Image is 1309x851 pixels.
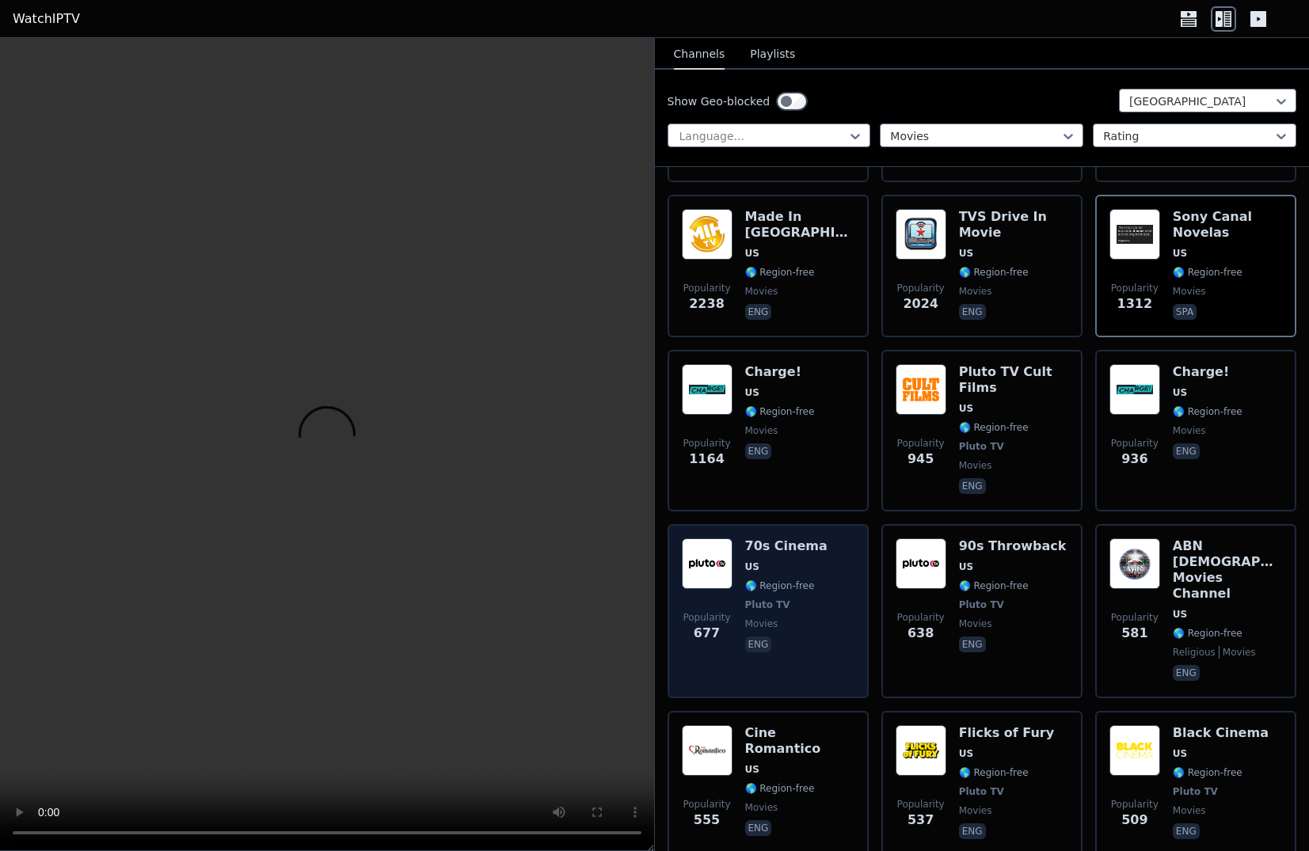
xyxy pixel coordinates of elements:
[1173,247,1187,260] span: US
[1173,285,1206,298] span: movies
[908,450,934,469] span: 945
[745,636,772,652] p: eng
[745,266,815,279] span: 🌎 Region-free
[1111,282,1159,294] span: Popularity
[745,617,778,630] span: movies
[1111,798,1159,811] span: Popularity
[897,798,945,811] span: Popularity
[745,304,772,320] p: eng
[745,725,854,757] h6: Cine Romantico
[1109,209,1160,260] img: Sony Canal Novelas
[1173,424,1206,437] span: movies
[897,437,945,450] span: Popularity
[1173,725,1269,741] h6: Black Cinema
[959,579,1029,592] span: 🌎 Region-free
[959,560,973,573] span: US
[682,364,733,415] img: Charge!
[897,611,945,624] span: Popularity
[1173,209,1282,241] h6: Sony Canal Novelas
[689,294,725,313] span: 2238
[1173,538,1282,602] h6: ABN [DEMOGRAPHIC_DATA] Movies Channel
[1111,437,1159,450] span: Popularity
[959,478,986,494] p: eng
[1117,294,1153,313] span: 1312
[1173,627,1242,640] span: 🌎 Region-free
[1173,665,1200,681] p: eng
[959,823,986,839] p: eng
[745,209,854,241] h6: Made In [GEOGRAPHIC_DATA]
[745,782,815,795] span: 🌎 Region-free
[903,294,938,313] span: 2024
[745,560,759,573] span: US
[668,93,771,109] label: Show Geo-blocked
[683,611,730,624] span: Popularity
[1173,364,1242,380] h6: Charge!
[1173,823,1200,839] p: eng
[959,421,1029,434] span: 🌎 Region-free
[959,440,1004,453] span: Pluto TV
[745,801,778,814] span: movies
[959,617,992,630] span: movies
[745,405,815,418] span: 🌎 Region-free
[959,747,973,760] span: US
[1173,405,1242,418] span: 🌎 Region-free
[745,364,815,380] h6: Charge!
[682,209,733,260] img: Made In Hollywood
[959,785,1004,798] span: Pluto TV
[683,798,730,811] span: Popularity
[745,538,828,554] h6: 70s Cinema
[1111,611,1159,624] span: Popularity
[745,598,790,611] span: Pluto TV
[959,636,986,652] p: eng
[1173,443,1200,459] p: eng
[959,402,973,415] span: US
[1173,304,1197,320] p: spa
[896,538,946,589] img: 90s Throwback
[959,285,992,298] span: movies
[1109,364,1160,415] img: Charge!
[689,450,725,469] span: 1164
[1121,811,1147,830] span: 509
[1121,624,1147,643] span: 581
[745,386,759,399] span: US
[896,364,946,415] img: Pluto TV Cult Films
[959,804,992,817] span: movies
[1173,608,1187,621] span: US
[745,443,772,459] p: eng
[896,209,946,260] img: TVS Drive In Movie
[908,811,934,830] span: 537
[1121,450,1147,469] span: 936
[1173,785,1218,798] span: Pluto TV
[745,579,815,592] span: 🌎 Region-free
[694,624,720,643] span: 677
[1109,538,1160,589] img: ABN Bible Movies Channel
[959,766,1029,779] span: 🌎 Region-free
[1219,646,1256,659] span: movies
[959,266,1029,279] span: 🌎 Region-free
[1173,766,1242,779] span: 🌎 Region-free
[674,40,725,70] button: Channels
[959,247,973,260] span: US
[694,811,720,830] span: 555
[683,282,730,294] span: Popularity
[1173,386,1187,399] span: US
[959,209,1068,241] h6: TVS Drive In Movie
[1173,747,1187,760] span: US
[959,364,1068,396] h6: Pluto TV Cult Films
[1173,266,1242,279] span: 🌎 Region-free
[1173,646,1216,659] span: religious
[745,763,759,776] span: US
[745,285,778,298] span: movies
[745,247,759,260] span: US
[897,282,945,294] span: Popularity
[959,459,992,472] span: movies
[959,598,1004,611] span: Pluto TV
[750,40,795,70] button: Playlists
[1109,725,1160,776] img: Black Cinema
[745,820,772,836] p: eng
[896,725,946,776] img: Flicks of Fury
[1173,804,1206,817] span: movies
[908,624,934,643] span: 638
[682,538,733,589] img: 70s Cinema
[959,304,986,320] p: eng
